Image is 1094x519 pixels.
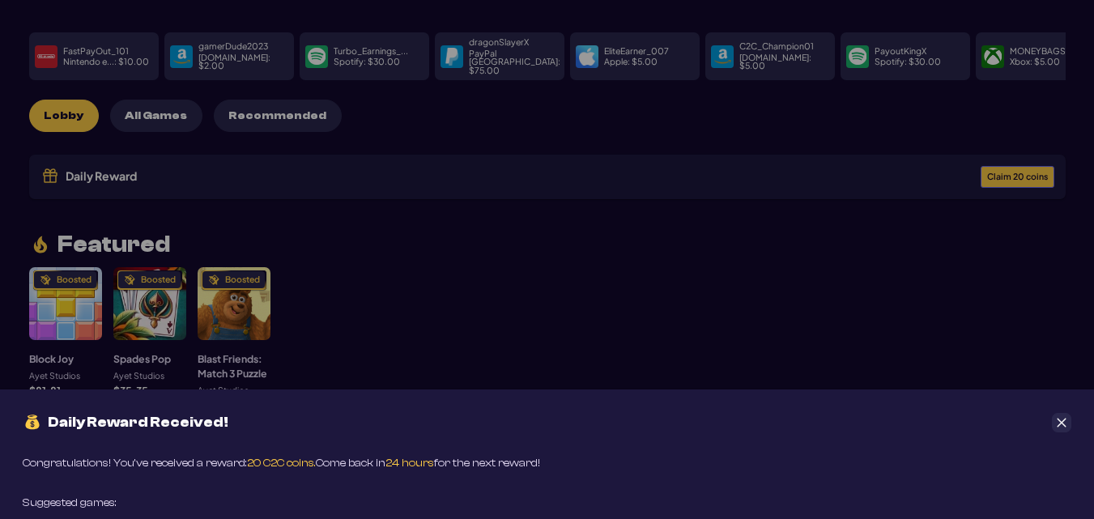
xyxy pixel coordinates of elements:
span: 24 hours [385,457,434,470]
button: Close [1052,413,1071,432]
img: money [23,412,42,432]
span: Daily Reward Received! [48,415,228,430]
div: Congratulations! You’ve received a reward: Come back in for the next reward! [23,455,540,472]
span: 20 C2C coins. [247,457,316,470]
div: Suggested games: [23,495,117,512]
